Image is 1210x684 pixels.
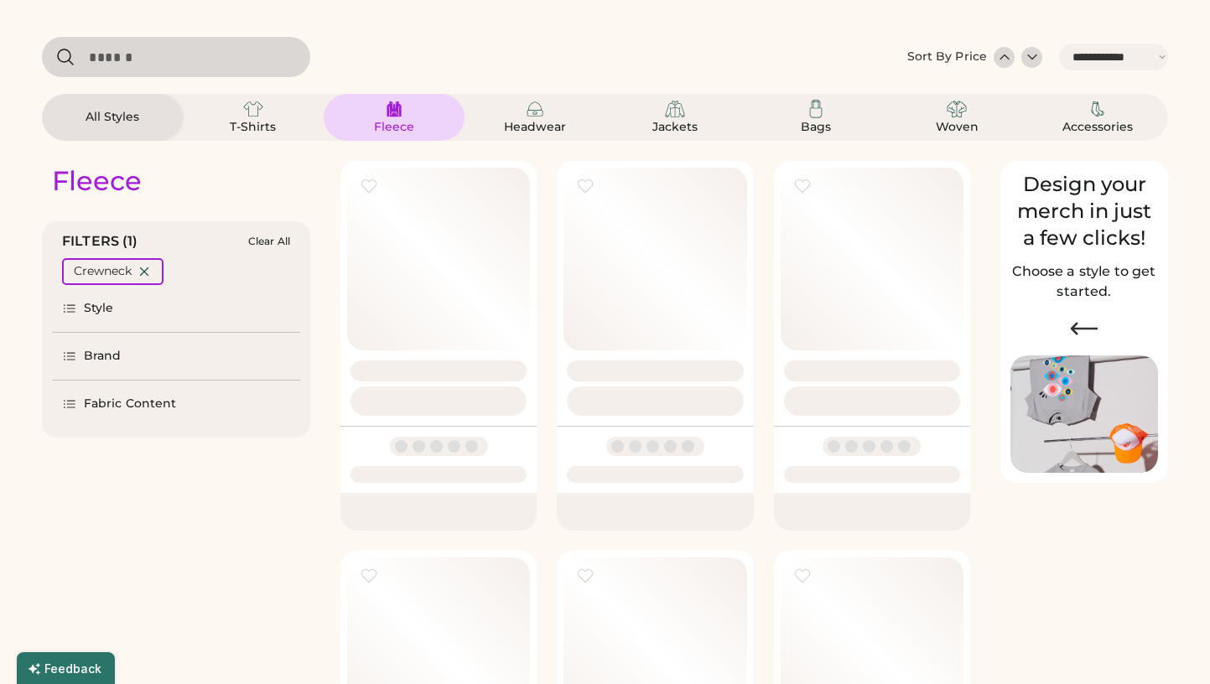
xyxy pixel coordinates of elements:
[384,99,404,119] img: Fleece Icon
[919,119,994,136] div: Woven
[243,99,263,119] img: T-Shirts Icon
[248,236,290,247] div: Clear All
[216,119,291,136] div: T-Shirts
[665,99,685,119] img: Jackets Icon
[75,109,150,126] div: All Styles
[525,99,545,119] img: Headwear Icon
[84,300,114,317] div: Style
[637,119,713,136] div: Jackets
[84,396,176,412] div: Fabric Content
[62,231,138,251] div: FILTERS (1)
[1088,99,1108,119] img: Accessories Icon
[356,119,432,136] div: Fleece
[947,99,967,119] img: Woven Icon
[1010,171,1158,251] div: Design your merch in just a few clicks!
[1010,262,1158,302] h2: Choose a style to get started.
[1060,119,1135,136] div: Accessories
[74,263,132,280] div: Crewneck
[907,49,987,65] div: Sort By Price
[52,164,142,198] div: Fleece
[778,119,854,136] div: Bags
[1010,355,1158,474] img: Image of Lisa Congdon Eye Print on T-Shirt and Hat
[84,348,122,365] div: Brand
[497,119,573,136] div: Headwear
[806,99,826,119] img: Bags Icon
